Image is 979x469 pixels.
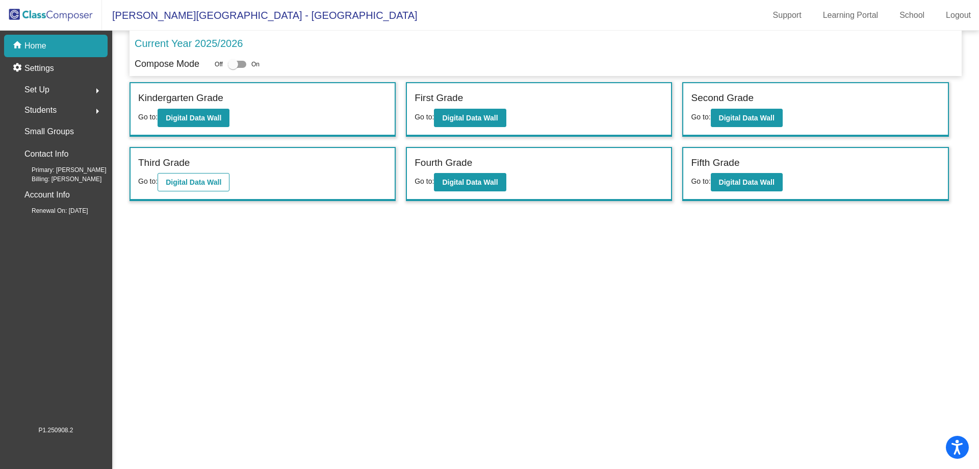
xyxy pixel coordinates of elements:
p: Current Year 2025/2026 [135,36,243,51]
label: Fifth Grade [691,156,739,170]
mat-icon: home [12,40,24,52]
p: Small Groups [24,125,74,139]
span: Go to: [138,177,158,185]
span: On [251,60,260,69]
span: [PERSON_NAME][GEOGRAPHIC_DATA] - [GEOGRAPHIC_DATA] [102,7,418,23]
b: Digital Data Wall [719,114,775,122]
span: Go to: [415,113,434,121]
span: Renewal On: [DATE] [15,206,88,215]
span: Students [24,103,57,117]
b: Digital Data Wall [166,114,221,122]
span: Go to: [415,177,434,185]
button: Digital Data Wall [434,109,506,127]
span: Set Up [24,83,49,97]
b: Digital Data Wall [166,178,221,186]
a: Support [765,7,810,23]
button: Digital Data Wall [158,173,229,191]
span: Primary: [PERSON_NAME] [15,165,107,175]
a: Logout [938,7,979,23]
span: Go to: [691,177,710,185]
label: Third Grade [138,156,190,170]
label: Fourth Grade [415,156,472,170]
p: Settings [24,62,54,75]
p: Account Info [24,188,70,202]
a: Learning Portal [815,7,887,23]
a: School [891,7,933,23]
label: Kindergarten Grade [138,91,223,106]
button: Digital Data Wall [434,173,506,191]
b: Digital Data Wall [442,114,498,122]
button: Digital Data Wall [711,173,783,191]
mat-icon: arrow_right [91,85,104,97]
button: Digital Data Wall [158,109,229,127]
p: Contact Info [24,147,68,161]
p: Compose Mode [135,57,199,71]
b: Digital Data Wall [442,178,498,186]
label: Second Grade [691,91,754,106]
span: Billing: [PERSON_NAME] [15,175,101,184]
label: First Grade [415,91,463,106]
button: Digital Data Wall [711,109,783,127]
span: Go to: [138,113,158,121]
mat-icon: arrow_right [91,105,104,117]
mat-icon: settings [12,62,24,75]
b: Digital Data Wall [719,178,775,186]
p: Home [24,40,46,52]
span: Off [215,60,223,69]
span: Go to: [691,113,710,121]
